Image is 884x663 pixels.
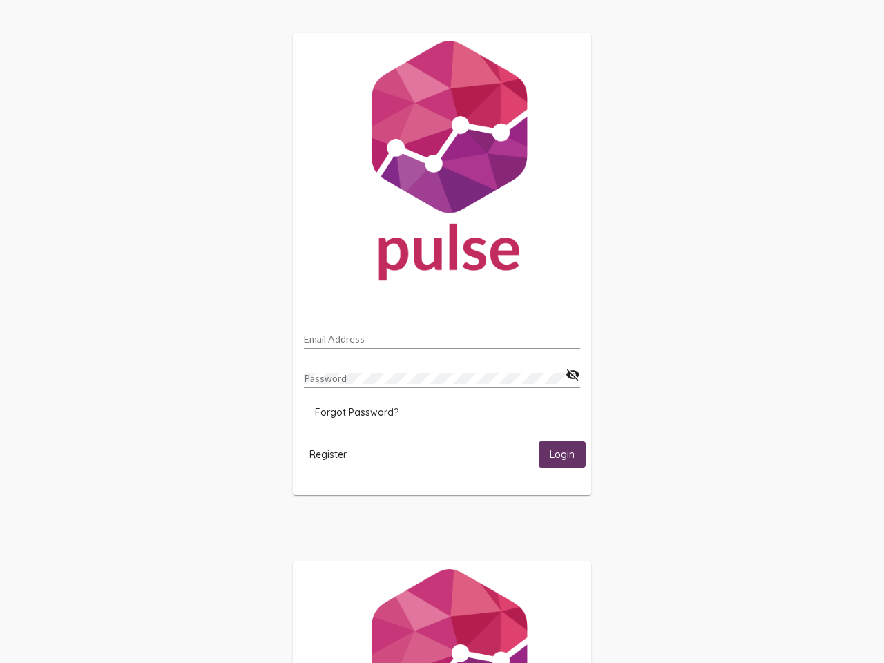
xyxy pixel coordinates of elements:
button: Forgot Password? [304,400,410,425]
img: Pulse For Good Logo [293,33,591,294]
mat-icon: visibility_off [566,367,580,383]
span: Forgot Password? [315,406,398,419]
button: Login [539,441,586,467]
span: Login [550,449,575,461]
button: Register [298,441,358,467]
span: Register [309,448,347,461]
